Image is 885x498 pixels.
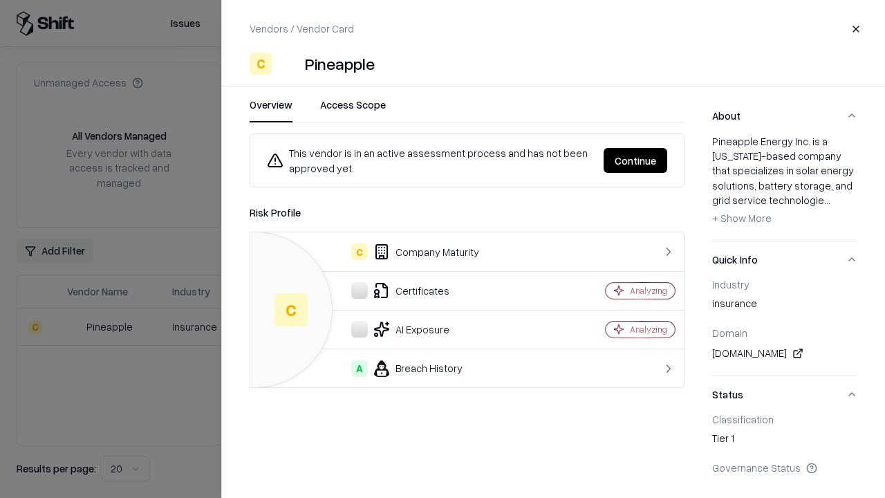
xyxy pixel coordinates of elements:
button: Status [712,376,857,413]
span: ... [824,194,830,206]
div: AI Exposure [261,321,557,338]
div: Breach History [261,360,557,377]
div: Risk Profile [250,204,684,221]
div: Analyzing [630,285,667,297]
div: About [712,134,857,241]
div: Company Maturity [261,243,557,260]
div: C [250,53,272,75]
div: Pineapple [305,53,375,75]
button: Continue [604,148,667,173]
div: Industry [712,278,857,290]
div: Quick Info [712,278,857,376]
div: Governance Status [712,461,857,474]
span: + Show More [712,212,772,224]
div: [DOMAIN_NAME] [712,345,857,362]
div: Classification [712,413,857,425]
div: Domain [712,326,857,339]
img: Pineapple [277,53,299,75]
button: About [712,98,857,134]
div: insurance [712,296,857,315]
div: C [351,243,368,260]
div: Tier 1 [712,431,857,450]
div: This vendor is in an active assessment process and has not been approved yet. [267,145,593,176]
div: C [274,293,308,326]
div: Pineapple Energy Inc. is a [US_STATE]-based company that specializes in solar energy solutions, b... [712,134,857,230]
button: Access Scope [320,98,386,122]
button: Overview [250,98,292,122]
div: Analyzing [630,324,667,335]
button: + Show More [712,207,772,230]
button: Quick Info [712,241,857,278]
div: Certificates [261,282,557,299]
p: Vendors / Vendor Card [250,21,354,36]
div: A [351,360,368,377]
